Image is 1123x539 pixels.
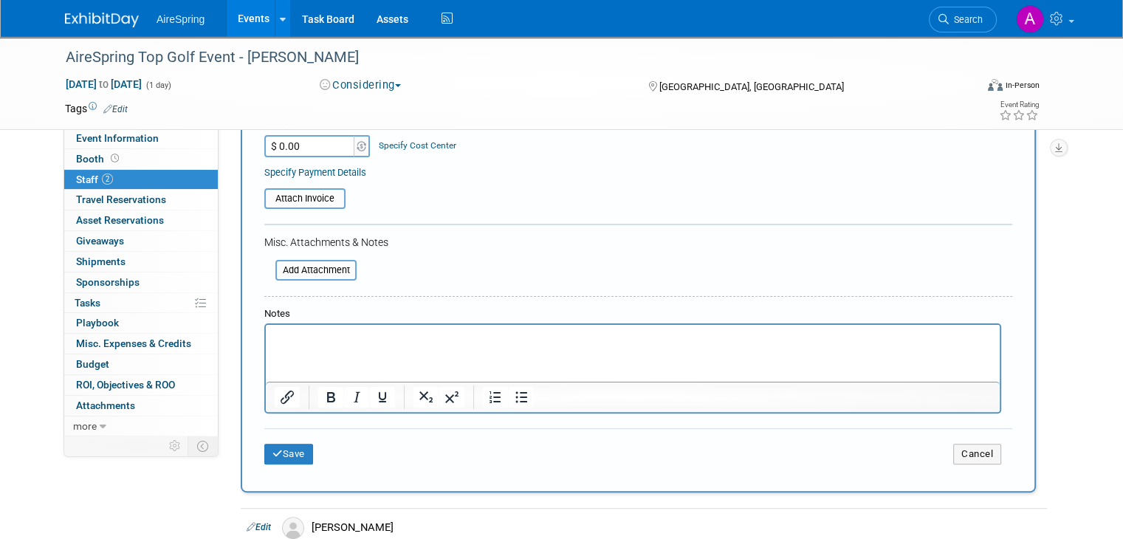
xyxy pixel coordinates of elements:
span: Event Information [76,132,159,144]
span: Budget [76,358,109,370]
button: Underline [370,387,395,408]
a: Budget [64,354,218,374]
span: Asset Reservations [76,214,164,226]
span: to [97,78,111,90]
button: Italic [344,387,369,408]
a: Travel Reservations [64,190,218,210]
a: Booth [64,149,218,169]
a: more [64,416,218,436]
div: Notes [264,307,1001,321]
span: Booth not reserved yet [108,153,122,164]
a: Misc. Expenses & Credits [64,334,218,354]
span: Staff [76,174,113,185]
div: Event Rating [999,101,1039,109]
button: Insert/edit link [275,387,300,408]
a: Tasks [64,293,218,313]
td: Personalize Event Tab Strip [162,436,188,456]
button: Save [264,444,313,464]
a: Giveaways [64,231,218,251]
a: Sponsorships [64,272,218,292]
img: Format-Inperson.png [988,79,1003,91]
img: ExhibitDay [65,13,139,27]
div: [PERSON_NAME] [312,521,1041,535]
span: Sponsorships [76,276,140,288]
img: Angie Handal [1016,5,1044,33]
a: Attachments [64,396,218,416]
a: Staff2 [64,170,218,190]
div: AireSpring Top Golf Event - [PERSON_NAME] [61,44,957,71]
button: Numbered list [483,387,508,408]
button: Cancel [953,444,1001,464]
a: Shipments [64,252,218,272]
a: Edit [103,104,128,114]
button: Bold [318,387,343,408]
div: Misc. Attachments & Notes [264,235,1012,250]
span: Shipments [76,255,126,267]
button: Subscript [413,387,439,408]
button: Superscript [439,387,464,408]
a: Playbook [64,313,218,333]
button: Considering [315,78,407,93]
a: ROI, Objectives & ROO [64,375,218,395]
span: ROI, Objectives & ROO [76,379,175,391]
td: Toggle Event Tabs [188,436,219,456]
span: Misc. Expenses & Credits [76,337,191,349]
td: Tags [65,101,128,116]
iframe: Rich Text Area [266,325,1000,382]
span: [GEOGRAPHIC_DATA], [GEOGRAPHIC_DATA] [659,81,844,92]
span: AireSpring [157,13,205,25]
a: Edit [247,522,271,532]
img: Associate-Profile-5.png [282,517,304,539]
a: Event Information [64,128,218,148]
span: 2 [102,174,113,185]
div: In-Person [1005,80,1040,91]
span: Travel Reservations [76,193,166,205]
a: Specify Cost Center [379,140,456,151]
span: Search [949,14,983,25]
span: Attachments [76,399,135,411]
span: Booth [76,153,122,165]
div: Event Format [896,77,1040,99]
span: Giveaways [76,235,124,247]
span: [DATE] [DATE] [65,78,142,91]
a: Specify Payment Details [264,167,366,178]
a: Asset Reservations [64,210,218,230]
a: Search [929,7,997,32]
span: Playbook [76,317,119,329]
span: (1 day) [145,80,171,90]
span: more [73,420,97,432]
span: Tasks [75,297,100,309]
button: Bullet list [509,387,534,408]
